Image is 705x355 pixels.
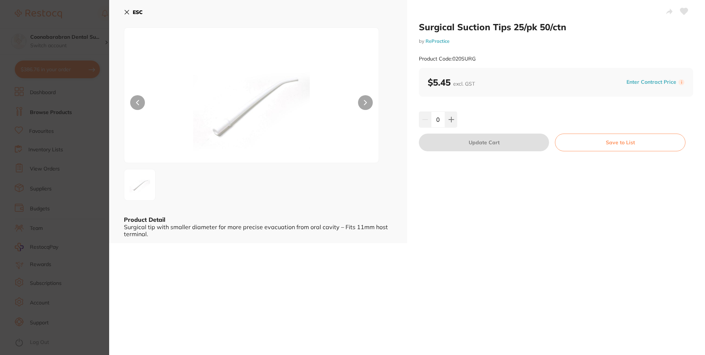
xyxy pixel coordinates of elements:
button: Enter Contract Price [624,79,678,86]
a: RePractice [426,38,449,44]
b: ESC [133,9,143,15]
b: $5.45 [428,77,475,88]
span: excl. GST [453,80,475,87]
h2: Surgical Suction Tips 25/pk 50/ctn [419,21,693,32]
button: Save to List [555,134,685,151]
button: ESC [124,6,143,18]
label: i [678,79,684,85]
div: Surgical tip with smaller diameter for more precise evacuation from oral cavity – Fits 11mm host ... [124,224,392,237]
img: LTUxNzc3 [175,46,328,163]
b: Product Detail [124,216,165,223]
img: LTUxNzc3 [126,172,153,198]
button: Update Cart [419,134,549,151]
small: by [419,38,693,44]
small: Product Code: 020SURG [419,56,476,62]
